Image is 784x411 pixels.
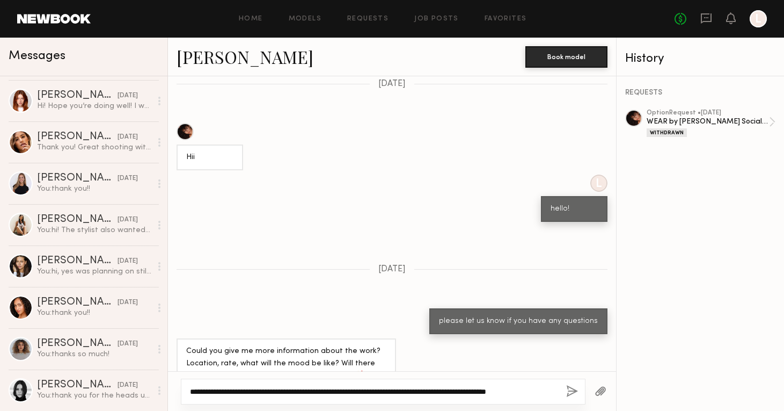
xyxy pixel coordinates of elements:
div: [DATE] [118,174,138,184]
div: Thank you! Great shooting with you guys [DATE] 💕 [37,142,151,153]
a: [PERSON_NAME] [177,45,313,68]
div: Could you give me more information about the work? Location, rate, what will the mood be like? Wi... [186,345,386,383]
span: Messages [9,50,65,62]
div: Withdrawn [647,128,687,137]
div: [DATE] [118,215,138,225]
div: [PERSON_NAME] [37,90,118,101]
div: Hi! Hope you’re doing well! I wanted to reach out to let you guys know that I am also an influenc... [37,101,151,111]
div: [PERSON_NAME] [37,338,118,349]
div: [DATE] [118,91,138,101]
div: [DATE] [118,339,138,349]
div: please let us know if you have any questions [439,315,598,328]
div: You: thank you!! [37,184,151,194]
button: Book model [525,46,607,68]
div: hello! [551,203,598,215]
a: Book model [525,52,607,61]
div: [DATE] [118,298,138,308]
div: History [625,53,775,65]
span: [DATE] [378,80,406,89]
div: You: hi! The stylist also wanted me to pass along to all the models "can you ask them to please b... [37,225,151,235]
a: Requests [347,16,389,23]
div: [PERSON_NAME] [37,173,118,184]
a: optionRequest •[DATE]WEAR by [PERSON_NAME] Social Media ShootWithdrawn [647,110,775,137]
div: [PERSON_NAME] [37,380,118,391]
a: Job Posts [414,16,459,23]
a: Models [289,16,321,23]
div: REQUESTS [625,89,775,97]
div: [PERSON_NAME] [37,132,118,142]
div: [PERSON_NAME] [37,297,118,308]
div: [DATE] [118,256,138,266]
div: You: thank you for the heads up, appreciate it! [37,391,151,401]
div: [DATE] [118,132,138,142]
div: Hii [186,152,233,164]
div: You: thanks so much! [37,349,151,359]
div: [DATE] [118,380,138,391]
a: Home [239,16,263,23]
div: You: thank you!! [37,308,151,318]
a: L [750,10,767,27]
span: [DATE] [378,265,406,274]
div: WEAR by [PERSON_NAME] Social Media Shoot [647,117,769,127]
div: You: hi, yes was planning on still using you. Unfortunately we cannot shift shot dates as we alre... [37,266,151,277]
div: [PERSON_NAME] [37,256,118,266]
div: option Request • [DATE] [647,110,769,117]
div: [PERSON_NAME] [37,214,118,225]
a: Favorites [485,16,527,23]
